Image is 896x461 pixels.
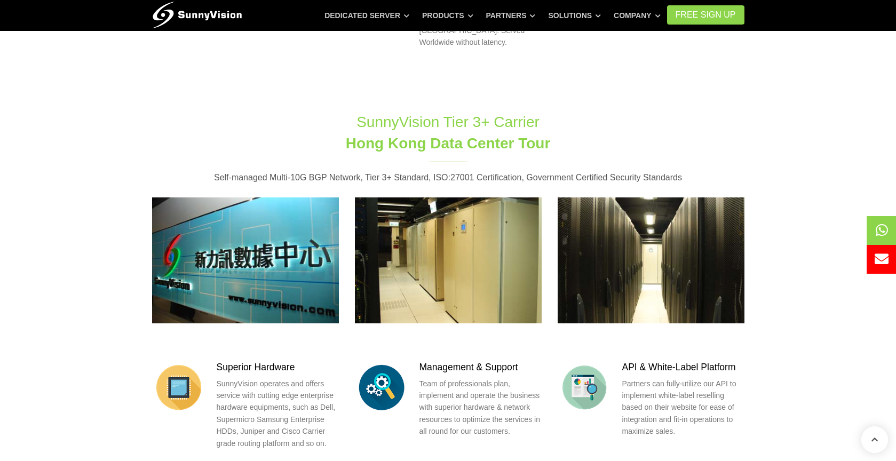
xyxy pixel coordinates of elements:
img: flat-cpu-core-alt.png [152,361,205,414]
p: Self-managed Multi-10G BGP Network, Tier 3+ Standard, ISO:27001 Certification, Government Certifi... [152,171,744,185]
img: HK DataCenter [152,197,339,323]
h3: Superior Hardware [217,361,339,374]
span: Hong Kong Data Center Tour [346,135,551,152]
img: HK Dedicated Server [355,197,542,323]
p: Team of professionals plan, implement and operate the business with superior hardware & network r... [419,378,542,438]
a: Dedicated Server [324,6,409,25]
img: HK BareMetal [558,197,744,323]
a: FREE Sign Up [667,5,744,25]
a: Products [422,6,473,25]
h3: API & White-Label Platform [622,361,744,374]
a: Company [614,6,661,25]
h3: Management & Support [419,361,542,374]
a: Solutions [548,6,601,25]
p: SunnyVision operates and offers service with cutting edge enterprise hardware equipments, such as... [217,378,339,449]
img: flat-chart-page.png [558,361,611,414]
p: Partners can fully-utilize our API to implement white-label reselling based on their website for ... [622,378,744,438]
img: flat-search-cogs.png [355,361,408,414]
h1: SunnyVision Tier 3+ Carrier [271,112,626,153]
a: Partners [486,6,536,25]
